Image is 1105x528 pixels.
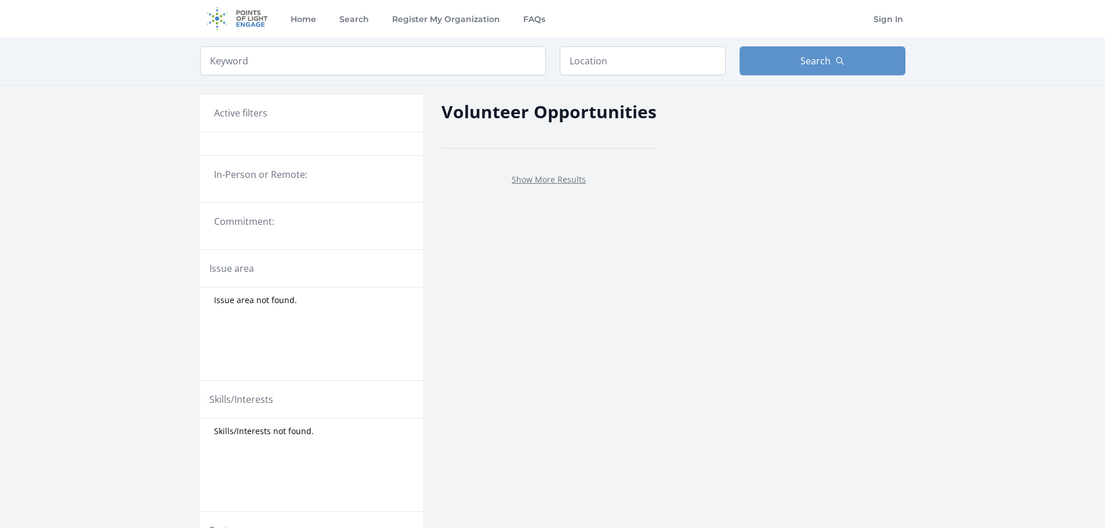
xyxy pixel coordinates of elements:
input: Keyword [200,46,546,75]
h2: Volunteer Opportunities [441,99,657,125]
a: Show More Results [512,174,586,185]
span: Skills/Interests not found. [214,425,314,437]
legend: Commitment: [214,214,409,228]
span: Issue area not found. [214,294,297,306]
legend: Skills/Interests [209,392,273,406]
h3: Active filters [214,106,267,120]
legend: Issue area [209,261,254,275]
button: Search [740,46,905,75]
input: Location [560,46,726,75]
legend: In-Person or Remote: [214,167,409,181]
span: Search [800,54,831,68]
